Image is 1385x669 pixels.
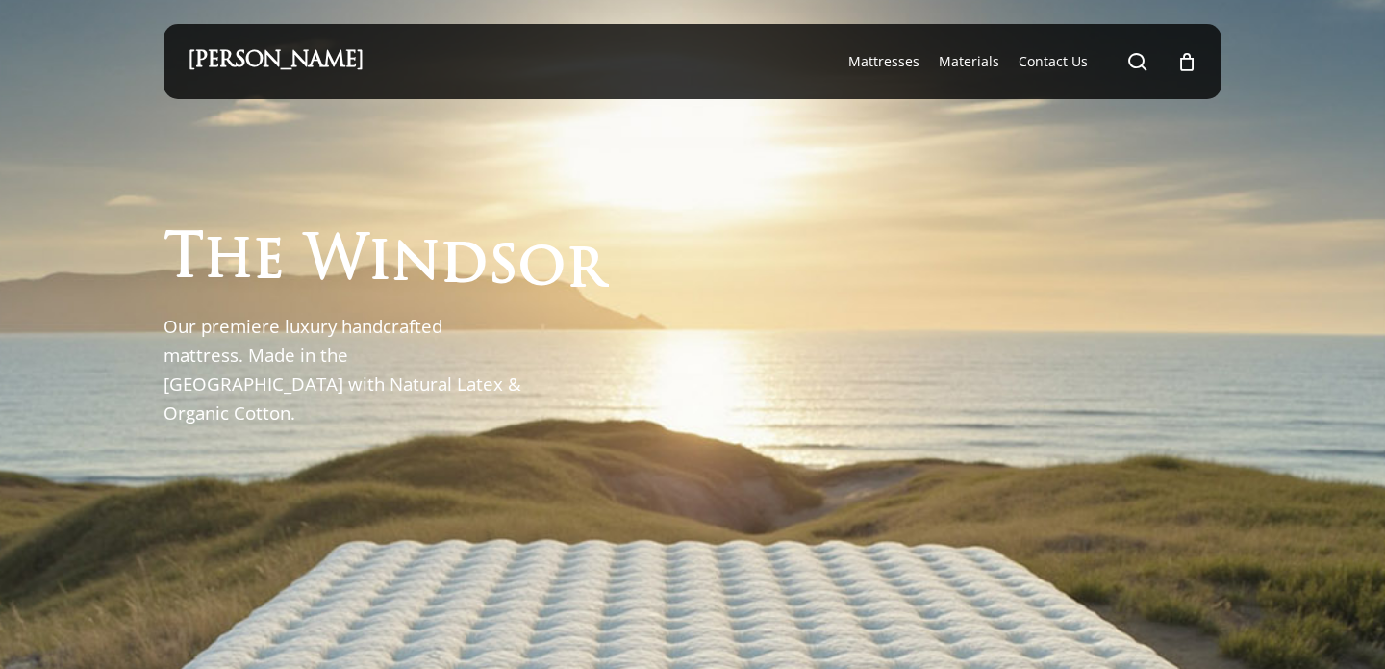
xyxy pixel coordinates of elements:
span: e [253,233,285,292]
a: Materials [939,52,999,71]
span: h [204,232,253,291]
a: Contact Us [1019,52,1088,71]
span: Mattresses [848,52,919,70]
span: d [441,237,488,296]
nav: Main Menu [839,24,1197,99]
h1: The Windsor [164,230,606,289]
a: Cart [1176,51,1197,72]
p: Our premiere luxury handcrafted mattress. Made in the [GEOGRAPHIC_DATA] with Natural Latex & Orga... [164,312,524,427]
span: n [391,236,441,295]
span: Contact Us [1019,52,1088,70]
span: i [368,235,391,294]
span: o [518,240,566,298]
span: T [164,232,204,291]
a: Mattresses [848,52,919,71]
span: Materials [939,52,999,70]
span: s [488,238,518,296]
a: [PERSON_NAME] [188,51,364,72]
span: W [304,234,368,293]
span: r [566,242,606,300]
